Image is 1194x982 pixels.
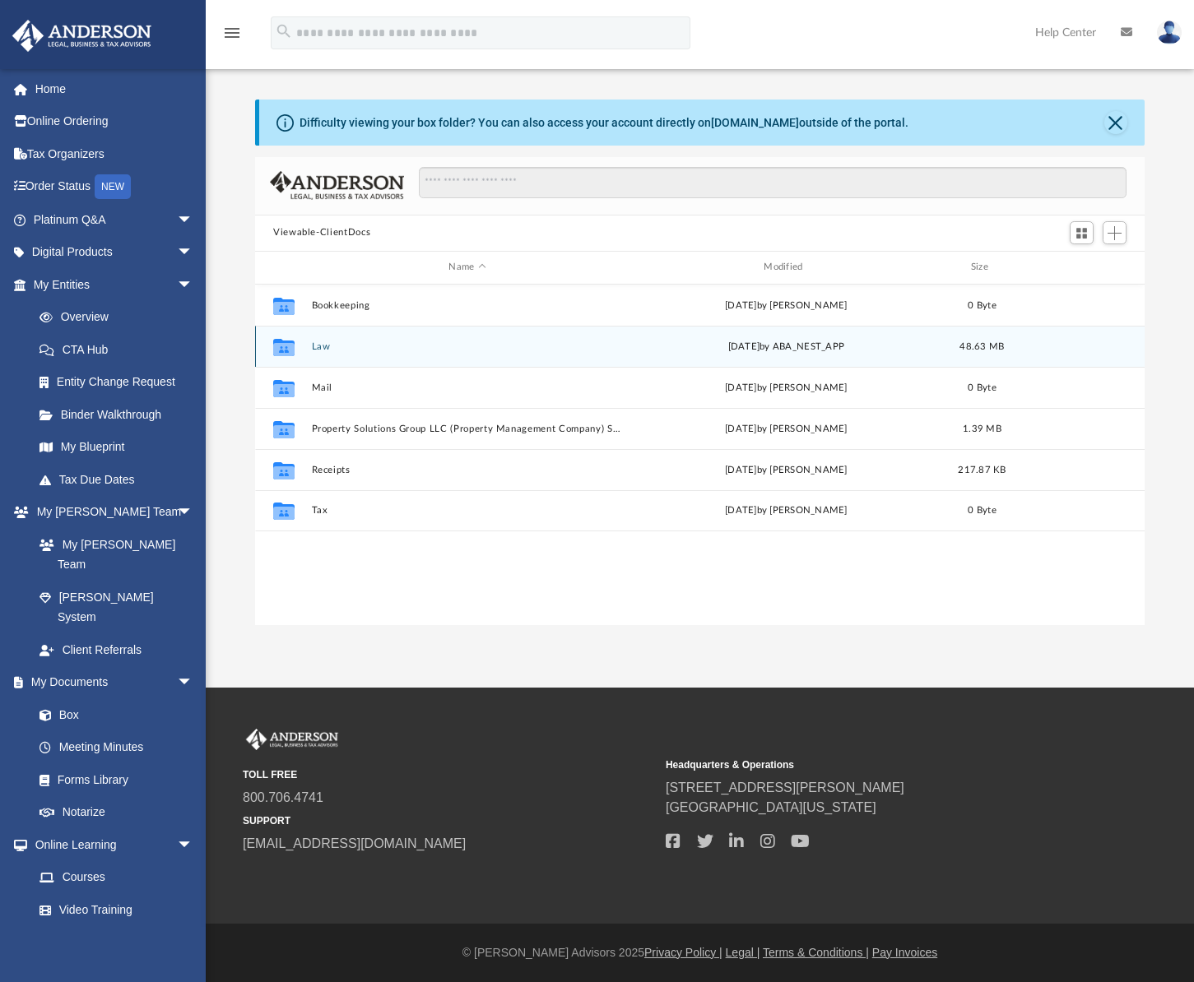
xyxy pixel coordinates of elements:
a: Digital Productsarrow_drop_down [12,236,218,269]
a: Legal | [726,946,760,959]
div: id [262,260,304,275]
img: Anderson Advisors Platinum Portal [243,729,341,750]
small: TOLL FREE [243,767,654,782]
a: My Blueprint [23,431,210,464]
span: 48.63 MB [959,341,1004,350]
div: © [PERSON_NAME] Advisors 2025 [206,944,1194,961]
button: Add [1103,221,1127,244]
button: Property Solutions Group LLC (Property Management Company) Self-Formed Docs [312,423,624,433]
div: [DATE] by [PERSON_NAME] [630,298,942,313]
span: 0 Byte [968,506,997,515]
div: [DATE] by ABA_NEST_APP [630,339,942,354]
a: Client Referrals [23,633,210,666]
a: Tax Due Dates [23,463,218,496]
a: Notarize [23,796,210,829]
div: [DATE] by [PERSON_NAME] [630,421,942,436]
input: Search files and folders [419,167,1127,198]
a: Online Learningarrow_drop_down [12,828,210,861]
img: User Pic [1157,21,1182,44]
i: search [275,22,293,40]
div: Modified [630,260,942,275]
div: [DATE] by [PERSON_NAME] [630,462,942,477]
a: Box [23,698,202,731]
span: arrow_drop_down [177,236,210,270]
span: arrow_drop_down [177,268,210,302]
a: [PERSON_NAME] System [23,581,210,633]
a: Entity Change Request [23,366,218,399]
div: Name [311,260,623,275]
a: Courses [23,861,210,894]
span: 0 Byte [968,300,997,309]
a: My [PERSON_NAME] Teamarrow_drop_down [12,496,210,529]
a: Meeting Minutes [23,731,210,764]
div: [DATE] by [PERSON_NAME] [630,503,942,518]
img: Anderson Advisors Platinum Portal [7,20,156,52]
a: Terms & Conditions | [763,946,869,959]
a: My [PERSON_NAME] Team [23,528,202,581]
button: Law [312,340,624,351]
a: My Entitiesarrow_drop_down [12,268,218,301]
a: 800.706.4741 [243,790,323,804]
div: Size [950,260,1015,275]
a: Pay Invoices [872,946,937,959]
button: Receipts [312,464,624,475]
a: CTA Hub [23,333,218,366]
div: [DATE] by [PERSON_NAME] [630,380,942,395]
div: Difficulty viewing your box folder? You can also access your account directly on outside of the p... [300,114,908,132]
a: Binder Walkthrough [23,398,218,431]
div: NEW [95,174,131,199]
a: menu [222,31,242,43]
button: Bookkeeping [312,299,624,310]
a: Platinum Q&Aarrow_drop_down [12,203,218,236]
small: SUPPORT [243,813,654,828]
span: 1.39 MB [963,424,1001,433]
a: Overview [23,301,218,334]
span: arrow_drop_down [177,203,210,237]
button: Tax [312,505,624,516]
a: [STREET_ADDRESS][PERSON_NAME] [666,781,904,794]
span: 217.87 KB [958,465,1006,474]
a: My Documentsarrow_drop_down [12,666,210,699]
button: Switch to Grid View [1070,221,1094,244]
span: arrow_drop_down [177,496,210,530]
a: Home [12,72,218,105]
div: id [1022,260,1137,275]
button: Mail [312,382,624,392]
a: Forms Library [23,763,202,796]
a: Privacy Policy | [644,946,722,959]
a: Resources [23,926,210,959]
span: arrow_drop_down [177,666,210,700]
span: arrow_drop_down [177,828,210,862]
i: menu [222,23,242,43]
div: grid [255,285,1145,625]
button: Viewable-ClientDocs [273,225,370,240]
a: Video Training [23,893,202,926]
span: 0 Byte [968,382,997,391]
a: Order StatusNEW [12,170,218,204]
button: Close [1104,111,1127,134]
a: Online Ordering [12,105,218,138]
small: Headquarters & Operations [666,757,1077,772]
a: [GEOGRAPHIC_DATA][US_STATE] [666,800,876,814]
a: Tax Organizers [12,137,218,170]
a: [EMAIL_ADDRESS][DOMAIN_NAME] [243,836,466,850]
a: [DOMAIN_NAME] [711,116,799,129]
